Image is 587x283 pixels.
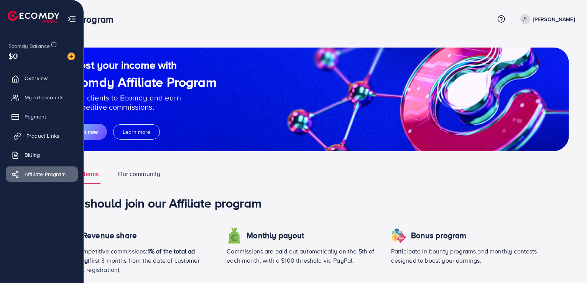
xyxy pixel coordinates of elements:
iframe: Chat [554,248,581,277]
img: icon revenue share [227,228,242,244]
img: menu [67,15,76,23]
h4: Bonus program [411,231,467,240]
span: 1% of the total ad spending [62,247,195,265]
a: Product Links [6,128,78,143]
a: Payment [6,109,78,124]
p: Participate in bounty programs and monthly contests designed to boost your earnings. [391,247,543,265]
span: $0 [8,50,18,61]
a: [PERSON_NAME] [517,14,575,24]
h4: Monthly payout [247,231,304,240]
img: image [67,53,75,60]
p: competitive commissions. [67,102,217,112]
p: [PERSON_NAME] [533,15,575,24]
a: Our community [116,169,162,184]
button: Learn more [113,124,160,140]
h1: Ecomdy Affiliate Program [67,74,217,90]
h1: Why should join our Affiliate program [56,196,561,210]
img: logo [8,11,59,23]
span: Overview [25,74,48,82]
h2: Boost your income with [67,59,217,71]
span: My ad accounts [25,94,64,101]
span: Payment [25,113,46,120]
a: Overview [6,71,78,86]
span: Affiliate Program [25,170,66,178]
button: Join now [67,124,107,140]
img: guide [49,48,569,151]
a: Billing [6,147,78,163]
a: My ad accounts [6,90,78,105]
span: Join now [76,128,98,136]
span: Ecomdy Balance [8,42,50,50]
h4: Revenue share [82,231,137,240]
p: Earn competitive commissions: (first 3 months from the date of customer account registration). [62,247,214,274]
span: Billing [25,151,40,159]
p: Refer clients to Ecomdy and earn [67,93,217,102]
p: Commissions are paid out automatically on the 5th of each month, with a $100 threshold via PayPal. [227,247,378,265]
img: icon revenue share [391,228,406,244]
span: Product Links [26,132,59,140]
a: Affiliate Program [6,166,78,182]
